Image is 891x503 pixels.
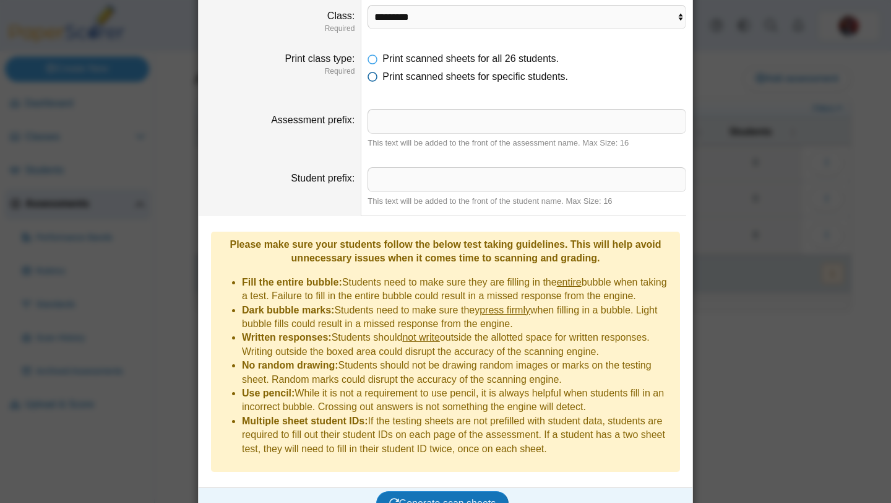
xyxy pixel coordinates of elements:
[368,196,686,207] div: This text will be added to the front of the student name. Max Size: 16
[230,239,661,263] b: Please make sure your students follow the below test taking guidelines. This will help avoid unne...
[382,71,568,82] span: Print scanned sheets for specific students.
[205,24,355,34] dfn: Required
[402,332,439,343] u: not write
[242,276,674,304] li: Students need to make sure they are filling in the bubble when taking a test. Failure to fill in ...
[557,277,582,287] u: entire
[382,53,559,64] span: Print scanned sheets for all 26 students.
[242,360,338,370] b: No random drawing:
[242,359,674,387] li: Students should not be drawing random images or marks on the testing sheet. Random marks could di...
[480,305,530,315] u: press firmly
[242,332,332,343] b: Written responses:
[242,331,674,359] li: Students should outside the allotted space for written responses. Writing outside the boxed area ...
[242,305,334,315] b: Dark bubble marks:
[242,277,342,287] b: Fill the entire bubble:
[242,388,295,398] b: Use pencil:
[242,387,674,414] li: While it is not a requirement to use pencil, it is always helpful when students fill in an incorr...
[242,304,674,331] li: Students need to make sure they when filling in a bubble. Light bubble fills could result in a mi...
[242,416,368,426] b: Multiple sheet student IDs:
[291,173,355,183] label: Student prefix
[368,138,686,149] div: This text will be added to the front of the assessment name. Max Size: 16
[205,66,355,77] dfn: Required
[242,414,674,456] li: If the testing sheets are not prefilled with student data, students are required to fill out thei...
[271,115,355,125] label: Assessment prefix
[285,53,355,64] label: Print class type
[327,11,355,21] label: Class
